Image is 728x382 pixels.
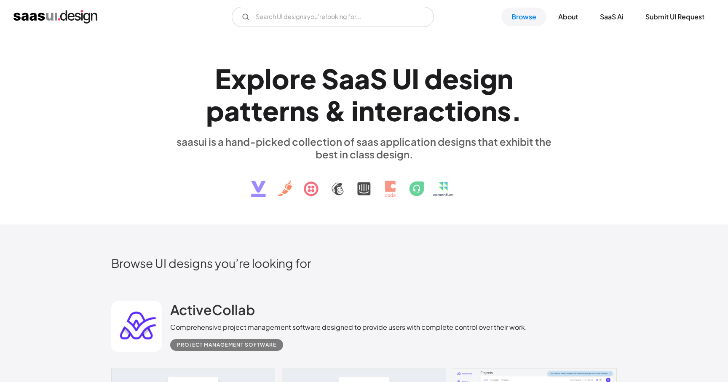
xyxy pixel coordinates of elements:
div: r [289,62,300,95]
a: Browse [501,8,546,26]
div: . [511,94,522,127]
div: saasui is a hand-picked collection of saas application designs that exhibit the best in class des... [170,135,558,160]
div: n [359,94,375,127]
div: s [305,94,319,127]
div: o [463,94,481,127]
div: e [262,94,279,127]
div: a [354,62,370,95]
div: s [497,94,511,127]
div: a [413,94,428,127]
a: ActiveCollab [170,301,255,322]
h2: ActiveCollab [170,301,255,318]
div: d [424,62,442,95]
div: e [300,62,316,95]
div: x [231,62,246,95]
div: p [246,62,265,95]
a: SaaS Ai [590,8,634,26]
div: c [428,94,445,127]
div: t [445,94,456,127]
div: i [473,62,480,95]
input: Search UI designs you're looking for... [232,7,434,27]
div: o [272,62,289,95]
a: Submit UI Request [635,8,715,26]
h2: Browse UI designs you’re looking for [111,256,617,270]
div: i [456,94,463,127]
div: S [370,62,387,95]
div: Project Management Software [177,340,276,350]
div: t [375,94,386,127]
div: r [279,94,289,127]
div: l [265,62,272,95]
h1: Explore SaaS UI design patterns & interactions. [170,62,558,127]
form: Email Form [232,7,434,27]
div: g [480,62,497,95]
div: n [497,62,513,95]
div: Comprehensive project management software designed to provide users with complete control over th... [170,322,527,332]
a: About [548,8,588,26]
div: E [215,62,231,95]
div: e [386,94,402,127]
a: home [13,10,97,24]
div: p [206,94,224,127]
div: & [324,94,346,127]
div: S [321,62,339,95]
div: a [339,62,354,95]
div: I [412,62,419,95]
div: t [240,94,251,127]
img: text, icon, saas logo [236,160,492,204]
div: n [481,94,497,127]
div: U [392,62,412,95]
div: e [442,62,459,95]
div: i [351,94,359,127]
div: t [251,94,262,127]
div: n [289,94,305,127]
div: r [402,94,413,127]
div: s [459,62,473,95]
div: a [224,94,240,127]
